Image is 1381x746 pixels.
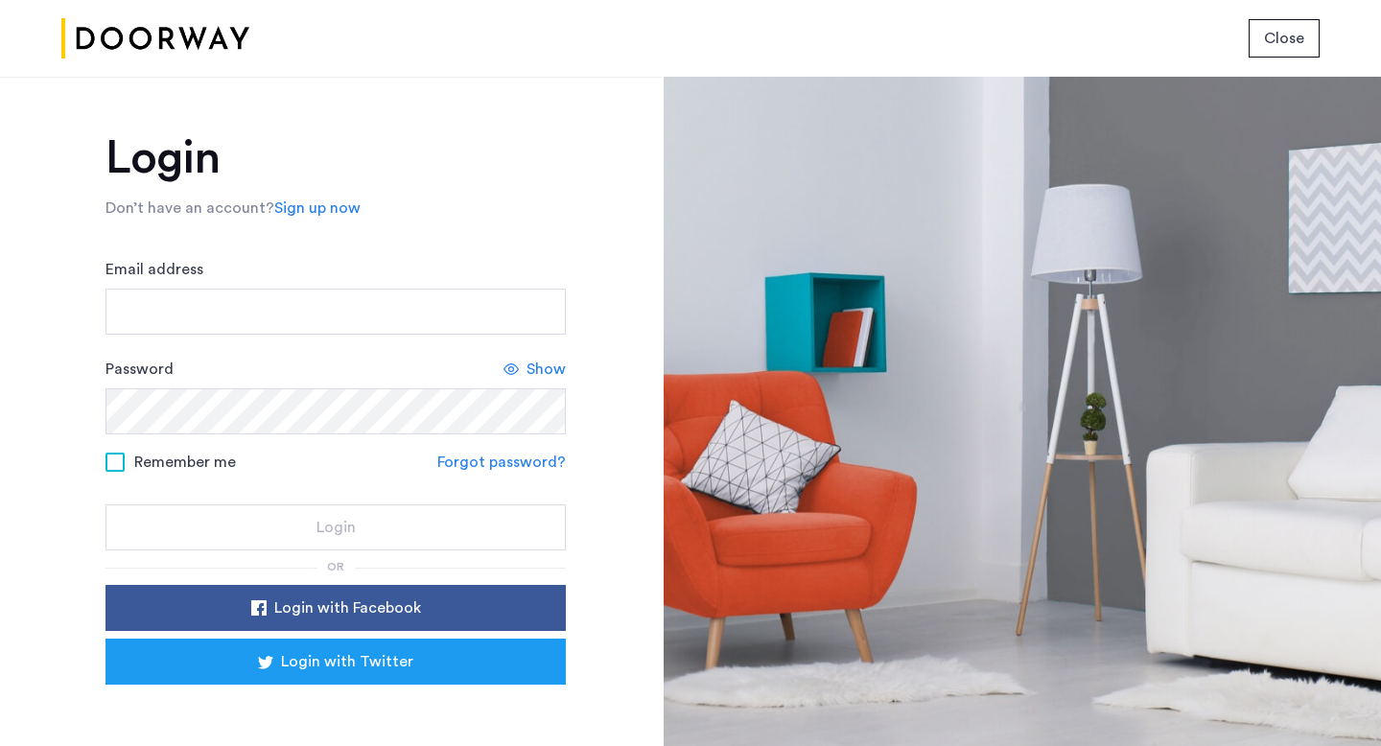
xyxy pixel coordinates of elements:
button: button [105,639,566,685]
span: Login [316,516,356,539]
span: Close [1264,27,1304,50]
button: button [105,504,566,550]
button: button [105,585,566,631]
span: Don’t have an account? [105,200,274,216]
a: Sign up now [274,197,361,220]
span: Login with Facebook [274,596,421,619]
button: button [1249,19,1320,58]
label: Password [105,358,174,381]
a: Forgot password? [437,451,566,474]
span: Remember me [134,451,236,474]
img: logo [61,3,249,75]
label: Email address [105,258,203,281]
h1: Login [105,135,566,181]
span: Login with Twitter [281,650,413,673]
span: or [327,561,344,572]
span: Show [527,358,566,381]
